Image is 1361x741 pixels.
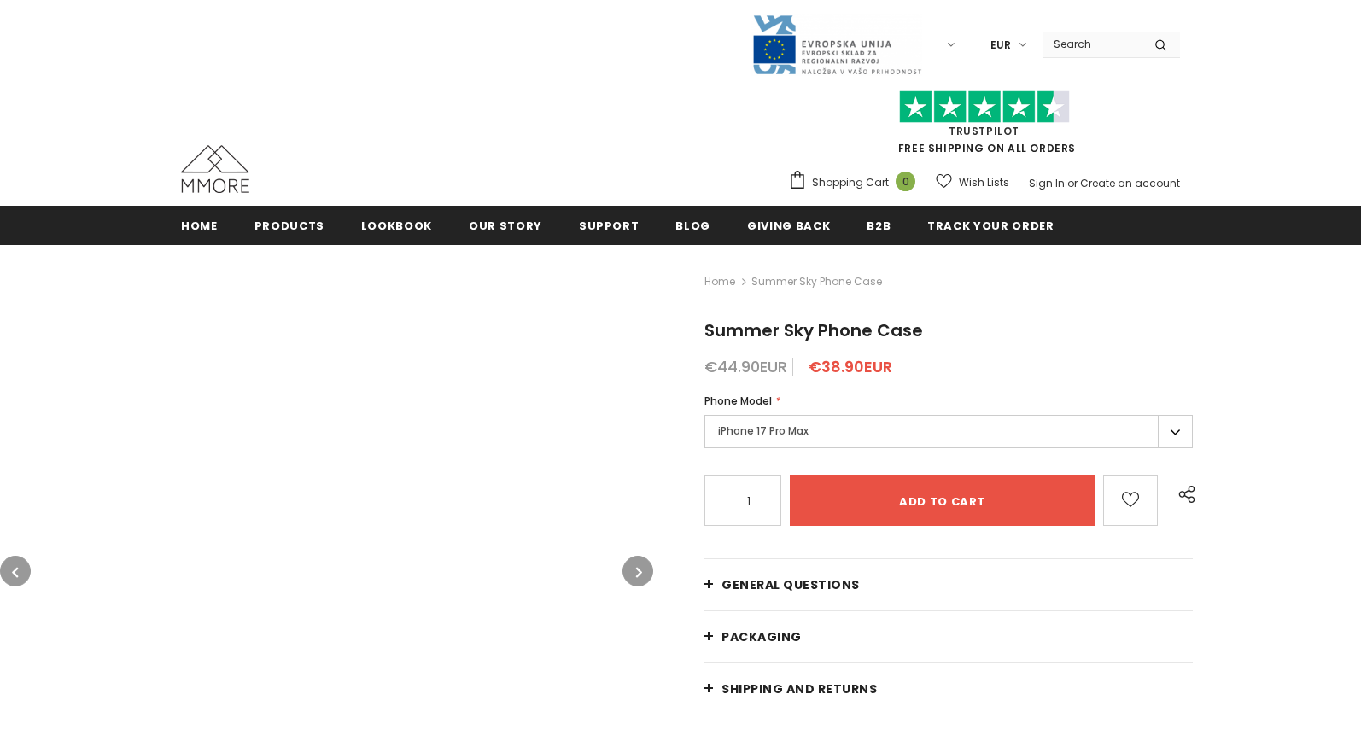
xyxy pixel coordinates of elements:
[1029,176,1065,190] a: Sign In
[896,172,915,191] span: 0
[704,394,772,408] span: Phone Model
[809,356,892,377] span: €38.90EUR
[812,174,889,191] span: Shopping Cart
[990,37,1011,54] span: EUR
[899,90,1070,124] img: Trust Pilot Stars
[579,206,640,244] a: support
[704,356,787,377] span: €44.90EUR
[361,218,432,234] span: Lookbook
[469,206,542,244] a: Our Story
[867,206,891,244] a: B2B
[751,14,922,76] img: Javni Razpis
[751,37,922,51] a: Javni Razpis
[181,218,218,234] span: Home
[721,576,860,593] span: General Questions
[579,218,640,234] span: support
[747,218,830,234] span: Giving back
[788,170,924,195] a: Shopping Cart 0
[704,318,923,342] span: Summer Sky Phone Case
[751,271,882,292] span: Summer Sky Phone Case
[254,206,324,244] a: Products
[788,98,1180,155] span: FREE SHIPPING ON ALL ORDERS
[959,174,1009,191] span: Wish Lists
[1080,176,1180,190] a: Create an account
[927,206,1054,244] a: Track your order
[704,271,735,292] a: Home
[790,475,1095,526] input: Add to cart
[254,218,324,234] span: Products
[675,218,710,234] span: Blog
[704,559,1193,610] a: General Questions
[361,206,432,244] a: Lookbook
[949,124,1019,138] a: Trustpilot
[747,206,830,244] a: Giving back
[867,218,891,234] span: B2B
[721,680,877,697] span: Shipping and returns
[181,206,218,244] a: Home
[704,415,1193,448] label: iPhone 17 Pro Max
[469,218,542,234] span: Our Story
[1043,32,1142,56] input: Search Site
[675,206,710,244] a: Blog
[704,663,1193,715] a: Shipping and returns
[721,628,802,645] span: PACKAGING
[181,145,249,193] img: MMORE Cases
[1067,176,1078,190] span: or
[936,167,1009,197] a: Wish Lists
[704,611,1193,662] a: PACKAGING
[927,218,1054,234] span: Track your order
